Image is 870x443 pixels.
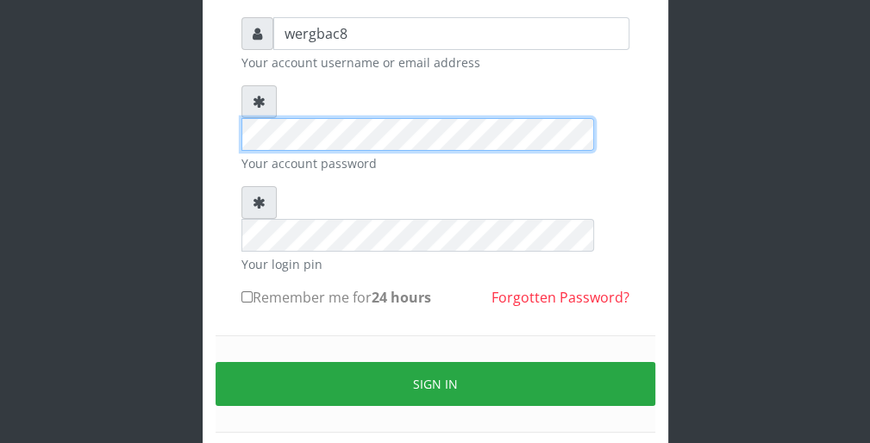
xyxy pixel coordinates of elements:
[241,291,253,303] input: Remember me for24 hours
[372,288,431,307] b: 24 hours
[216,362,655,406] button: Sign in
[273,17,629,50] input: Username or email address
[491,288,629,307] a: Forgotten Password?
[241,287,431,308] label: Remember me for
[241,154,629,172] small: Your account password
[241,255,629,273] small: Your login pin
[241,53,629,72] small: Your account username or email address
